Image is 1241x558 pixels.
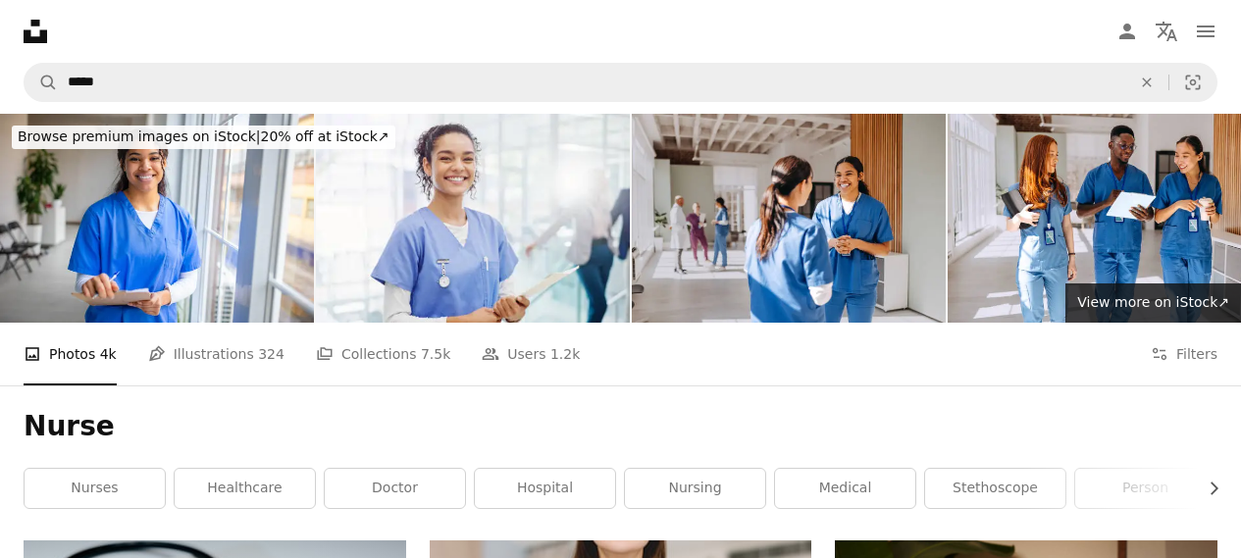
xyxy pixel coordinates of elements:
button: scroll list to the right [1196,469,1217,508]
a: medical [775,469,915,508]
a: View more on iStock↗ [1065,283,1241,323]
span: 324 [258,343,284,365]
button: Visual search [1169,64,1216,101]
a: person [1075,469,1215,508]
a: hospital [475,469,615,508]
a: Users 1.2k [482,323,580,385]
span: 7.5k [421,343,450,365]
img: Healthcare, portrait and nurse in hospital with document, public service and confident. Woman, me... [316,114,630,323]
a: Illustrations 324 [148,323,284,385]
a: nurses [25,469,165,508]
form: Find visuals sitewide [24,63,1217,102]
a: healthcare [175,469,315,508]
button: Clear [1125,64,1168,101]
h1: Nurse [24,409,1217,444]
button: Search Unsplash [25,64,58,101]
a: nursing [625,469,765,508]
button: Filters [1151,323,1217,385]
a: Log in / Sign up [1108,12,1147,51]
button: Menu [1186,12,1225,51]
a: Home — Unsplash [24,20,47,43]
img: Two female doctors discussing work together at hospital corridor [632,114,946,323]
span: 20% off at iStock ↗ [18,128,389,144]
a: Collections 7.5k [316,323,450,385]
a: doctor [325,469,465,508]
button: Language [1147,12,1186,51]
a: stethoscope [925,469,1065,508]
span: View more on iStock ↗ [1077,294,1229,310]
span: Browse premium images on iStock | [18,128,260,144]
span: 1.2k [550,343,580,365]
